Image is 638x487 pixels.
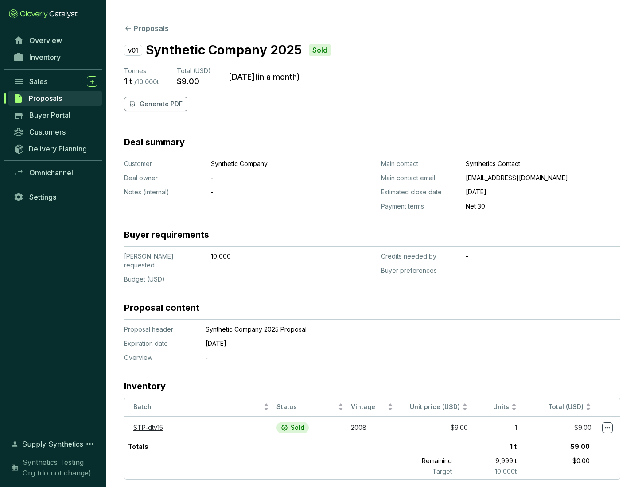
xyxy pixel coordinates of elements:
[124,45,142,56] p: v01
[206,339,578,348] p: [DATE]
[466,202,620,211] p: Net 30
[177,76,199,86] p: $9.00
[397,416,471,439] td: $9.00
[29,36,62,45] span: Overview
[9,50,102,65] a: Inventory
[273,398,347,416] th: Status
[133,424,163,431] a: STP-dtv15
[381,252,459,261] p: Credits needed by
[124,252,204,270] p: [PERSON_NAME] requested
[520,439,593,455] p: $9.00
[124,23,169,34] button: Proposals
[9,124,102,139] a: Customers
[124,353,195,362] p: Overview
[9,74,102,89] a: Sales
[124,188,204,197] p: Notes (internal)
[124,398,273,416] th: Batch
[211,188,331,197] p: ‐
[382,455,455,467] p: Remaining
[23,457,97,478] span: Synthetics Testing Org (do not change)
[124,97,187,111] button: Generate PDF
[229,72,300,82] p: [DATE] ( in a month )
[29,193,56,201] span: Settings
[9,33,102,48] a: Overview
[455,467,521,476] p: 10,000 t
[520,455,593,467] p: $0.00
[9,108,102,123] a: Buyer Portal
[206,325,578,334] p: Synthetic Company 2025 Proposal
[124,228,209,241] h3: Buyer requirements
[351,403,385,411] span: Vintage
[29,94,62,103] span: Proposals
[520,467,593,476] p: -
[548,403,584,410] span: Total (USD)
[124,136,185,148] h3: Deal summary
[382,467,455,476] p: Target
[276,403,336,411] span: Status
[211,159,331,168] p: Synthetic Company
[8,91,102,106] a: Proposals
[22,439,83,449] span: Supply Synthetics
[466,188,620,197] p: [DATE]
[124,301,199,314] h3: Proposal content
[455,439,520,455] p: 1 t
[381,266,459,275] p: Buyer preferences
[347,398,397,416] th: Vintage
[381,174,459,182] p: Main contact email
[211,252,331,261] p: 10,000
[347,416,397,439] td: 2008
[133,403,261,411] span: Batch
[134,78,159,86] p: / 10,000 t
[124,325,195,334] p: Proposal header
[466,252,620,261] p: -
[29,77,47,86] span: Sales
[177,67,211,74] span: Total (USD)
[475,403,510,411] span: Units
[410,403,460,410] span: Unit price (USD)
[9,141,102,156] a: Delivery Planning
[124,275,165,283] span: Budget (USD)
[466,266,620,275] p: ‐
[455,455,521,467] p: 9,999 t
[124,380,166,392] h3: Inventory
[291,424,304,432] p: Sold
[124,174,204,182] p: Deal owner
[146,41,302,59] p: Synthetic Company 2025
[9,189,102,205] a: Settings
[124,76,132,86] p: 1 t
[124,66,159,75] p: Tonnes
[29,128,66,136] span: Customers
[381,202,459,211] p: Payment terms
[140,100,183,108] p: Generate PDF
[312,46,327,55] p: Sold
[29,144,87,153] span: Delivery Planning
[206,353,578,362] p: ‐
[124,339,195,348] p: Expiration date
[29,53,61,62] span: Inventory
[466,174,620,182] p: [EMAIL_ADDRESS][DOMAIN_NAME]
[381,159,459,168] p: Main contact
[9,165,102,180] a: Omnichannel
[124,439,152,455] p: Totals
[381,188,459,197] p: Estimated close date
[124,159,204,168] p: Customer
[471,416,521,439] td: 1
[29,111,70,120] span: Buyer Portal
[211,174,331,182] p: -
[471,398,521,416] th: Units
[521,416,595,439] td: $9.00
[466,159,620,168] p: Synthetics Contact
[29,168,73,177] span: Omnichannel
